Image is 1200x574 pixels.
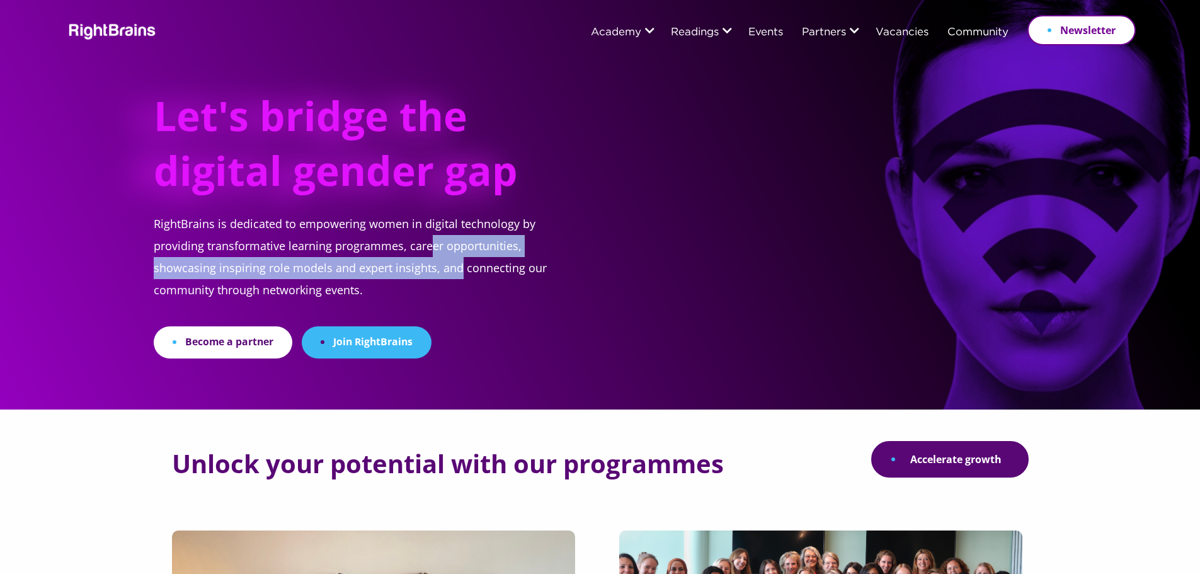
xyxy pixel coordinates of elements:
p: RightBrains is dedicated to empowering women in digital technology by providing transformative le... [154,213,577,326]
a: Readings [671,27,719,38]
a: Events [748,27,783,38]
a: Become a partner [154,326,292,359]
h2: Unlock your potential with our programmes [172,450,724,478]
a: Community [947,27,1009,38]
img: Rightbrains [65,21,156,40]
a: Join RightBrains [302,326,431,359]
a: Partners [802,27,846,38]
a: Newsletter [1027,15,1136,45]
a: Academy [591,27,641,38]
h1: Let's bridge the digital gender gap [154,88,531,213]
a: Vacancies [876,27,929,38]
a: Accelerate growth [871,441,1029,478]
